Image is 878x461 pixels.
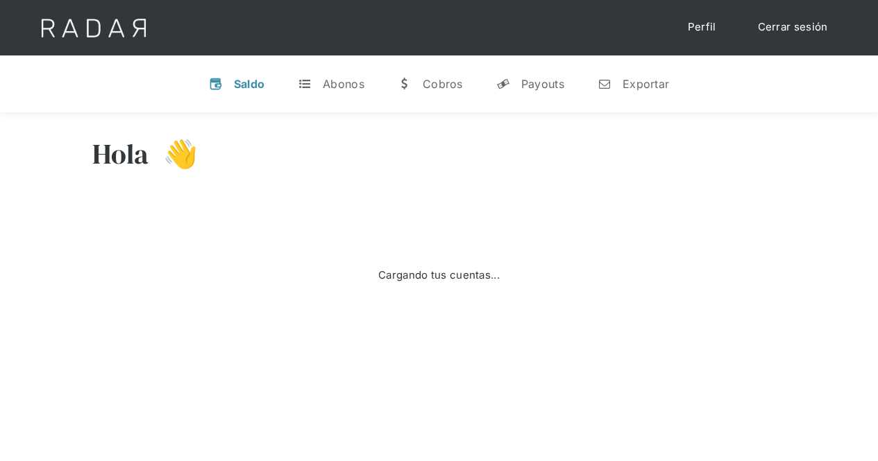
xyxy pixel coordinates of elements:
[496,77,510,91] div: y
[398,77,412,91] div: w
[521,77,564,91] div: Payouts
[623,77,669,91] div: Exportar
[378,268,500,284] div: Cargando tus cuentas...
[298,77,312,91] div: t
[423,77,463,91] div: Cobros
[744,14,842,41] a: Cerrar sesión
[234,77,265,91] div: Saldo
[323,77,364,91] div: Abonos
[92,137,149,171] h3: Hola
[209,77,223,91] div: v
[598,77,611,91] div: n
[674,14,730,41] a: Perfil
[149,137,198,171] h3: 👋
